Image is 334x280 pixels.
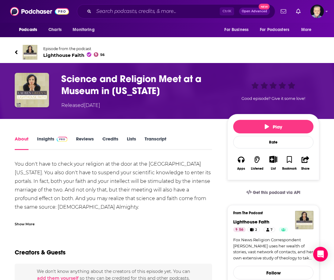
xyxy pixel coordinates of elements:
a: 2 [247,227,260,232]
div: Apps [237,167,245,171]
span: For Business [224,26,249,34]
a: Transcript [145,136,166,150]
span: Podcasts [19,26,37,34]
input: Search podcasts, credits, & more... [94,6,220,16]
span: 56 [100,53,104,56]
button: Show profile menu [310,5,324,18]
span: New [259,4,270,10]
div: Rate [233,136,313,148]
a: Lighthouse FaithEpisode from the podcastLighthouse Faith56 [15,45,319,60]
span: For Podcasters [260,26,289,34]
button: Share [298,152,313,174]
div: Share [301,167,309,171]
div: Show More ButtonList [265,152,281,174]
a: InsightsPodchaser Pro [37,136,67,150]
div: Search podcasts, credits, & more... [77,4,275,18]
h3: From The Podcast [233,211,309,215]
div: Listened [251,167,264,171]
button: Play [233,120,313,133]
button: open menu [220,24,256,36]
a: Fox News Religion Correspondent [PERSON_NAME] uses her wealth of stories, vast network of contact... [233,237,313,261]
span: Logged in as JonesLiterary [310,5,324,18]
a: Credits [102,136,118,150]
span: More [301,26,312,34]
img: Podchaser Pro [57,137,67,142]
span: Get this podcast via API [253,190,300,195]
span: Charts [48,26,62,34]
a: Lists [127,136,136,150]
a: About [15,136,28,150]
h1: Science and Religion Meet at a Museum in Tennessee [61,73,218,97]
button: Show More Button [267,156,279,163]
button: open menu [15,24,45,36]
a: Charts [44,24,65,36]
button: Listened [249,152,265,174]
div: List [271,167,276,171]
button: Bookmark [281,152,297,174]
img: Podchaser - Follow, Share and Rate Podcasts [10,6,69,17]
span: Lighthouse Faith [43,52,104,58]
button: Apps [233,152,249,174]
span: Open Advanced [242,10,267,13]
span: 2 [255,227,257,233]
img: Lighthouse Faith [295,211,313,229]
span: Good episode? Give it some love! [241,96,305,101]
div: Bookmark [282,167,297,171]
div: Released [DATE] [61,102,100,109]
img: Lighthouse Faith [23,45,37,60]
img: User Profile [310,5,324,18]
a: Lighthouse Faith [233,219,269,225]
h2: Creators & Guests [15,249,66,256]
span: Monitoring [73,26,94,34]
a: Show notifications dropdown [278,6,289,17]
span: Ctrl K [220,7,234,15]
span: Play [265,124,282,130]
a: Get this podcast via API [241,185,305,200]
a: 7 [264,227,275,232]
button: Follow [233,266,313,279]
button: open menu [297,24,319,36]
a: Reviews [76,136,94,150]
button: open menu [68,24,102,36]
button: Open AdvancedNew [239,8,270,15]
div: Open Intercom Messenger [313,247,328,262]
span: Episode from the podcast [43,46,104,51]
a: 56 [233,227,246,232]
button: open menu [256,24,298,36]
span: 56 [239,227,243,233]
img: Science and Religion Meet at a Museum in Tennessee [15,73,49,107]
span: 7 [271,227,272,233]
a: Show notifications dropdown [294,6,303,17]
